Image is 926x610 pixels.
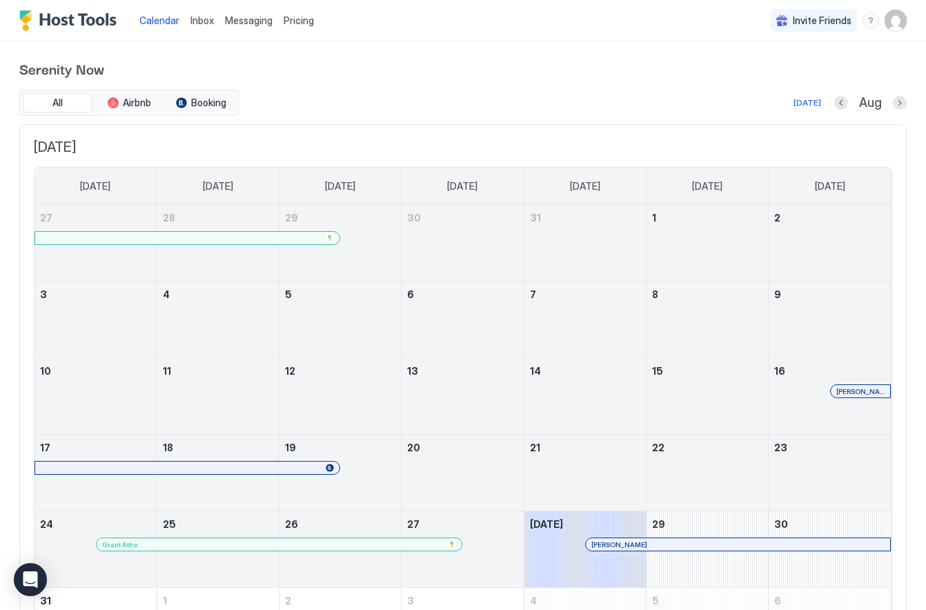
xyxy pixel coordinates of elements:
[285,442,296,453] span: 19
[859,95,882,111] span: Aug
[407,365,418,377] span: 13
[157,358,279,435] td: August 11, 2025
[102,540,456,549] div: Grant Atho
[556,168,614,205] a: Thursday
[407,212,421,224] span: 30
[652,595,659,607] span: 5
[402,511,524,588] td: August 27, 2025
[279,511,401,537] a: August 26, 2025
[815,180,845,193] span: [DATE]
[769,282,891,307] a: August 9, 2025
[35,205,157,282] td: July 27, 2025
[189,168,247,205] a: Monday
[66,168,124,205] a: Sunday
[285,288,292,300] span: 5
[157,282,279,307] a: August 4, 2025
[647,358,768,384] a: August 15, 2025
[769,358,891,384] a: August 16, 2025
[157,511,279,588] td: August 25, 2025
[23,93,92,112] button: All
[407,595,414,607] span: 3
[95,93,164,112] button: Airbnb
[836,387,885,396] span: [PERSON_NAME]
[769,358,891,435] td: August 16, 2025
[52,97,63,109] span: All
[19,10,123,31] a: Host Tools Logo
[191,97,226,109] span: Booking
[35,511,157,537] a: August 24, 2025
[794,97,821,109] div: [DATE]
[35,435,157,460] a: August 17, 2025
[157,511,279,537] a: August 25, 2025
[652,442,664,453] span: 22
[80,180,110,193] span: [DATE]
[646,435,768,511] td: August 22, 2025
[163,212,175,224] span: 28
[524,358,646,435] td: August 14, 2025
[157,358,279,384] a: August 11, 2025
[692,180,722,193] span: [DATE]
[801,168,859,205] a: Saturday
[163,365,171,377] span: 11
[163,288,170,300] span: 4
[279,282,401,307] a: August 5, 2025
[652,518,665,530] span: 29
[157,435,279,511] td: August 18, 2025
[279,358,402,435] td: August 12, 2025
[863,12,879,29] div: menu
[433,168,491,205] a: Wednesday
[35,511,157,588] td: August 24, 2025
[652,288,658,300] span: 8
[19,58,907,79] span: Serenity Now
[402,435,523,460] a: August 20, 2025
[591,540,647,549] span: [PERSON_NAME]
[769,205,891,230] a: August 2, 2025
[285,595,291,607] span: 2
[524,358,646,384] a: August 14, 2025
[279,435,401,460] a: August 19, 2025
[190,14,214,26] span: Inbox
[530,442,540,453] span: 21
[285,365,295,377] span: 12
[402,282,523,307] a: August 6, 2025
[157,205,279,230] a: July 28, 2025
[646,282,768,358] td: August 8, 2025
[647,435,768,460] a: August 22, 2025
[769,282,891,358] td: August 9, 2025
[769,511,891,537] a: August 30, 2025
[793,14,851,27] span: Invite Friends
[40,518,53,530] span: 24
[402,511,523,537] a: August 27, 2025
[35,358,157,435] td: August 10, 2025
[407,288,414,300] span: 6
[769,205,891,282] td: August 2, 2025
[123,97,151,109] span: Airbnb
[530,365,541,377] span: 14
[203,180,233,193] span: [DATE]
[139,13,179,28] a: Calendar
[279,511,402,588] td: August 26, 2025
[40,595,51,607] span: 31
[166,93,235,112] button: Booking
[163,595,167,607] span: 1
[40,288,47,300] span: 3
[530,518,563,530] span: [DATE]
[402,435,524,511] td: August 20, 2025
[35,358,157,384] a: August 10, 2025
[35,282,157,307] a: August 3, 2025
[530,288,536,300] span: 7
[163,518,176,530] span: 25
[774,288,781,300] span: 9
[407,518,420,530] span: 27
[279,435,402,511] td: August 19, 2025
[279,282,402,358] td: August 5, 2025
[40,365,51,377] span: 10
[893,96,907,110] button: Next month
[834,96,848,110] button: Previous month
[524,282,646,358] td: August 7, 2025
[402,358,523,384] a: August 13, 2025
[279,205,402,282] td: July 29, 2025
[225,14,273,26] span: Messaging
[647,511,768,537] a: August 29, 2025
[646,205,768,282] td: August 1, 2025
